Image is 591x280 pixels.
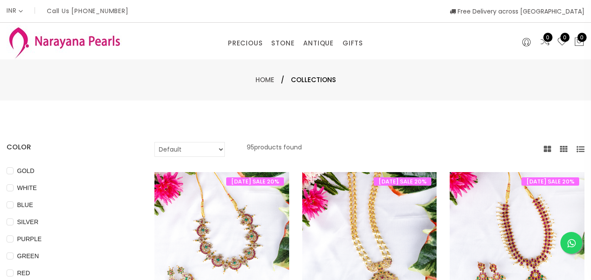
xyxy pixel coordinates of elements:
[14,268,34,278] span: RED
[47,8,129,14] p: Call Us [PHONE_NUMBER]
[450,7,584,16] span: Free Delivery across [GEOGRAPHIC_DATA]
[281,75,284,85] span: /
[374,177,431,186] span: [DATE] SALE 20%
[14,166,38,176] span: GOLD
[574,37,584,48] button: 0
[255,75,274,84] a: Home
[14,183,40,193] span: WHITE
[247,142,302,157] p: 95 products found
[557,37,567,48] a: 0
[577,33,587,42] span: 0
[521,177,579,186] span: [DATE] SALE 20%
[303,37,334,50] a: ANTIQUE
[543,33,553,42] span: 0
[291,75,336,85] span: Collections
[14,251,42,261] span: GREEN
[271,37,294,50] a: STONE
[343,37,363,50] a: GIFTS
[14,200,37,210] span: BLUE
[14,234,45,244] span: PURPLE
[14,217,42,227] span: SILVER
[228,37,262,50] a: PRECIOUS
[540,37,550,48] a: 0
[7,142,128,152] h4: COLOR
[226,177,284,186] span: [DATE] SALE 20%
[560,33,570,42] span: 0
